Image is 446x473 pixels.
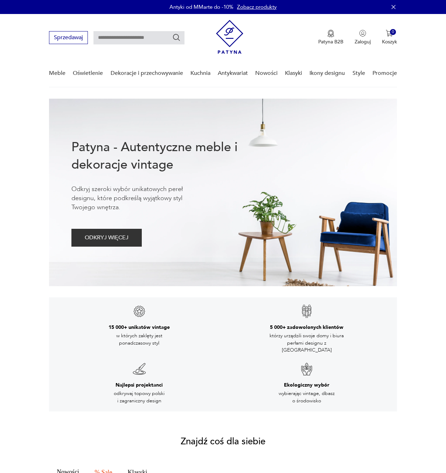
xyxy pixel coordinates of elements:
p: w których zaklęty jest ponadczasowy styl [101,332,178,347]
a: Zobacz produkty [237,3,277,10]
a: Nowości [255,60,278,87]
p: którzy urządzili swoje domy i biura perłami designu z [GEOGRAPHIC_DATA] [268,332,345,354]
img: Ikona koszyka [386,30,393,37]
button: ODKRYJ WIĘCEJ [71,229,142,247]
button: Zaloguj [355,30,371,45]
img: Znak gwarancji jakości [300,362,314,376]
a: Style [353,60,365,87]
a: Sprzedawaj [49,36,88,41]
a: Meble [49,60,65,87]
a: Kuchnia [190,60,210,87]
h3: 15 000+ unikatów vintage [109,324,170,331]
img: Znak gwarancji jakości [132,304,146,318]
a: Klasyki [285,60,302,87]
p: Antyki od MMarte do -10% [169,3,234,10]
a: Antykwariat [218,60,248,87]
img: Ikona medalu [327,30,334,37]
a: Ikony designu [309,60,345,87]
h3: Najlepsi projektanci [116,382,163,389]
img: Ikonka użytkownika [359,30,366,37]
button: Patyna B2B [318,30,343,45]
p: Patyna B2B [318,38,343,45]
a: ODKRYJ WIĘCEJ [71,236,142,241]
button: Sprzedawaj [49,31,88,44]
button: 0Koszyk [382,30,397,45]
a: Ikona medaluPatyna B2B [318,30,343,45]
h2: Znajdź coś dla siebie [181,437,265,446]
p: Odkryj szeroki wybór unikatowych pereł designu, które podkreślą wyjątkowy styl Twojego wnętrza. [71,185,204,212]
p: Zaloguj [355,38,371,45]
a: Dekoracje i przechowywanie [111,60,183,87]
h3: 5 000+ zadowolonych klientów [270,324,343,331]
button: Szukaj [172,33,181,42]
img: Znak gwarancji jakości [132,362,146,376]
div: 0 [390,29,396,35]
h3: Ekologiczny wybór [284,382,329,389]
img: Znak gwarancji jakości [300,304,314,318]
p: wybierając vintage, dbasz o środowisko [268,390,345,404]
h1: Patyna - Autentyczne meble i dekoracje vintage [71,139,259,174]
a: Oświetlenie [73,60,103,87]
a: Promocje [372,60,397,87]
p: Koszyk [382,38,397,45]
p: odkrywaj topowy polski i zagraniczny design [101,390,178,404]
img: Patyna - sklep z meblami i dekoracjami vintage [216,20,243,54]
